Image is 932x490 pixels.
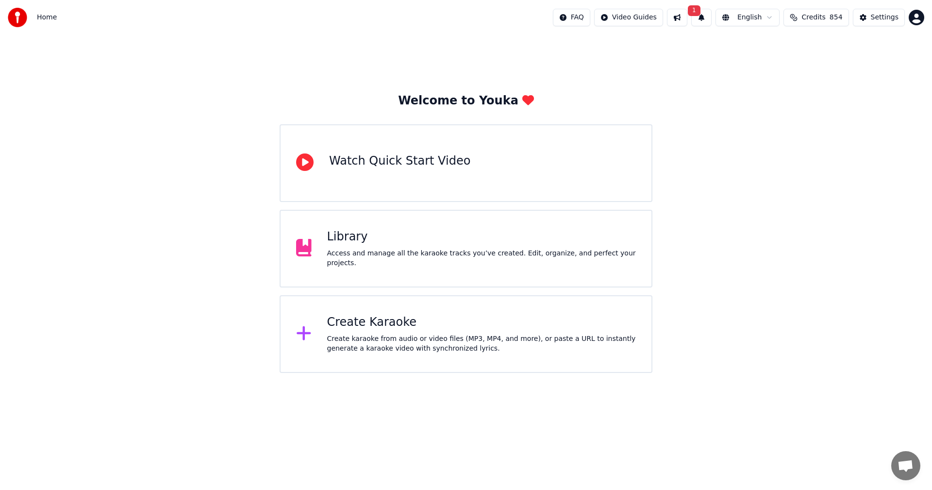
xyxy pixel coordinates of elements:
div: Access and manage all the karaoke tracks you’ve created. Edit, organize, and perfect your projects. [327,249,636,268]
div: Avoin keskustelu [891,451,920,480]
span: 854 [830,13,843,22]
div: Welcome to Youka [398,93,534,109]
div: Settings [871,13,899,22]
img: youka [8,8,27,27]
nav: breadcrumb [37,13,57,22]
span: Credits [801,13,825,22]
span: 1 [688,5,700,16]
div: Create karaoke from audio or video files (MP3, MP4, and more), or paste a URL to instantly genera... [327,334,636,354]
div: Watch Quick Start Video [329,153,470,169]
button: 1 [691,9,712,26]
button: FAQ [553,9,590,26]
span: Home [37,13,57,22]
button: Credits854 [783,9,849,26]
button: Settings [853,9,905,26]
div: Library [327,229,636,245]
div: Create Karaoke [327,315,636,330]
button: Video Guides [594,9,663,26]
